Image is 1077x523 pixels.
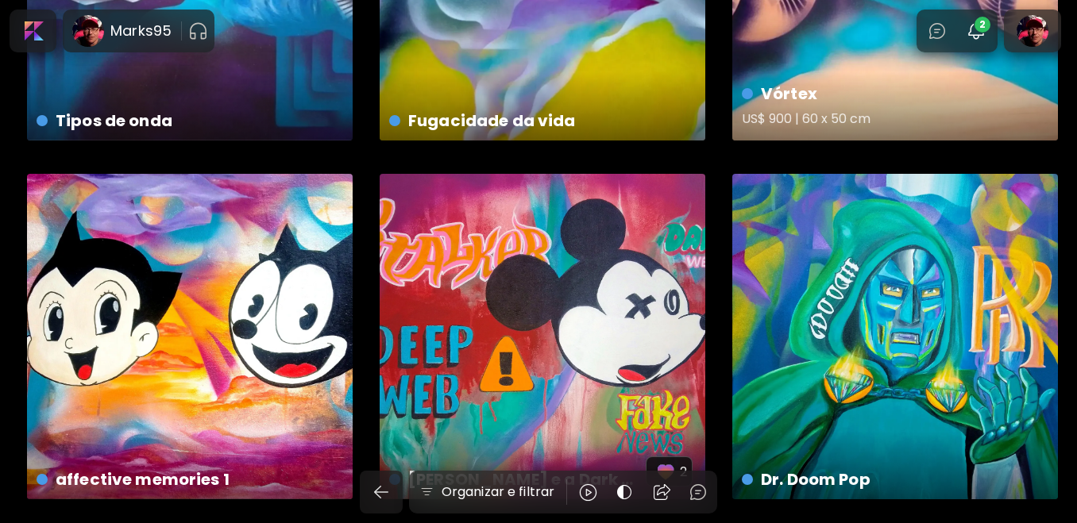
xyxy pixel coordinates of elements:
button: favorites2 [646,456,693,486]
a: affective memories 1https://cdn.kaleido.art/CDN/Artwork/171481/Primary/medium.webp?updated=760865 [27,174,353,499]
button: bellIcon2 [963,17,990,44]
a: [PERSON_NAME] e a Dark Webfavorites2https://cdn.kaleido.art/CDN/Artwork/171483/Primary/medium.web... [380,174,705,499]
img: favorites [654,460,677,483]
img: chatIcon [689,483,708,502]
button: back [360,471,403,513]
h4: Fugacidade da vida [389,109,693,133]
h6: Organizar e filtrar [442,483,554,502]
a: Dr. Doom Pophttps://cdn.kaleido.art/CDN/Artwork/171487/Primary/medium.webp?updated=760888 [732,174,1058,499]
h4: Vórtex [742,82,1045,106]
p: 2 [680,462,687,482]
h4: Dr. Doom Pop [742,467,1045,491]
span: 2 [975,17,990,33]
h5: US$ 900 | 60 x 50 cm [742,106,1045,137]
a: back [360,471,409,513]
h6: Marks95 [110,21,172,40]
button: pauseOutline IconGradient Icon [188,18,208,44]
h4: affective memories 1 [37,467,340,491]
h4: Tipos de onda [37,109,340,133]
h4: [PERSON_NAME] e a Dark Web [389,467,646,491]
img: back [372,483,391,502]
img: bellIcon [967,21,986,40]
img: chatIcon [928,21,947,40]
